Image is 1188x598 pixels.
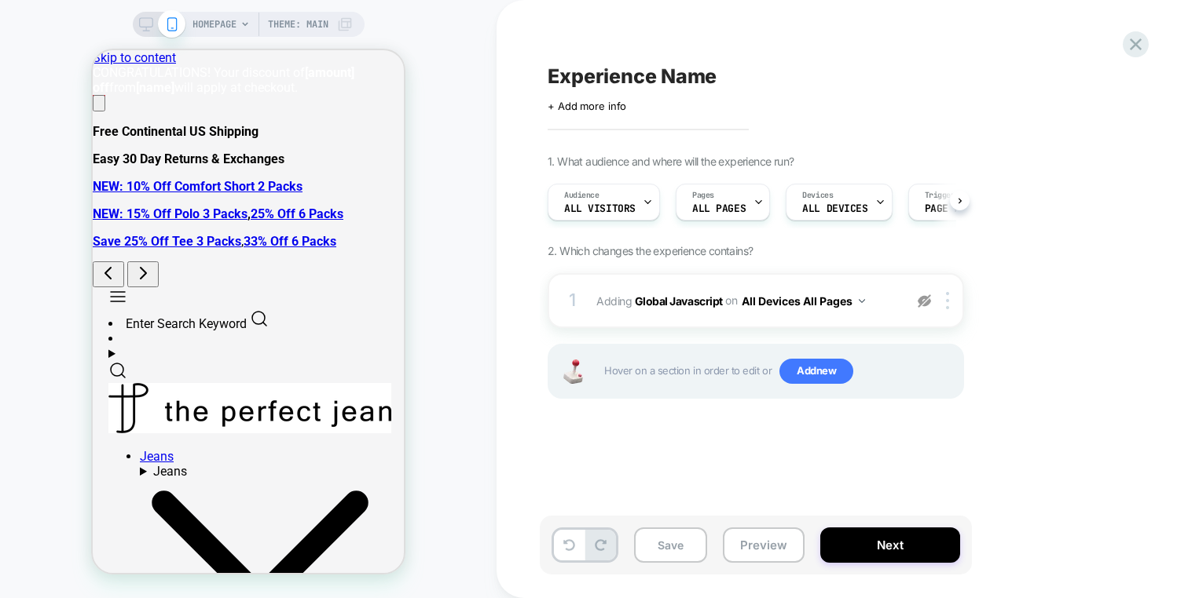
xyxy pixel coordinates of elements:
[43,30,82,45] strong: [name]
[16,244,35,259] drawer-button: Menu
[548,64,717,88] span: Experience Name
[33,266,176,281] drawer-button: Enter Search Keyword
[802,190,833,201] span: Devices
[33,266,154,281] span: Enter Search Keyword
[859,299,865,303] img: down arrow
[564,203,636,214] span: All Visitors
[47,399,81,414] a: Jeans
[565,285,581,316] div: 1
[742,290,865,312] button: All Devices All Pages
[564,190,599,201] span: Audience
[604,359,955,384] span: Hover on a section in order to edit or
[16,296,288,333] summary: Enter Search Keywords
[548,244,753,257] span: 2. Which changes the experience contains?
[548,100,626,112] span: + Add more info
[158,156,251,171] a: 25% Off 6 Packs
[548,155,794,168] span: 1. What audience and where will the experience run?
[35,211,66,237] button: Next announcement bar message
[60,414,94,428] span: Jeans
[268,12,328,37] span: Theme: MAIN
[557,359,588,384] img: Joystick
[925,203,978,214] span: Page Load
[723,527,805,563] button: Preview
[47,414,288,576] summary: Jeans
[779,359,853,384] span: Add new
[925,190,955,201] span: Trigger
[634,527,707,563] button: Save
[16,333,288,386] a: The Perfect Jean Logo
[192,12,236,37] span: HOMEPAGE
[692,190,714,201] span: Pages
[725,290,737,310] span: on
[692,203,746,214] span: ALL PAGES
[918,294,931,308] img: eye
[946,292,949,309] img: close
[16,333,299,383] img: The Perfect Jean Logo
[596,290,896,312] span: Adding
[802,203,867,214] span: ALL DEVICES
[151,184,244,199] a: 33% Off 6 Packs
[635,294,723,307] b: Global Javascript
[820,527,960,563] button: Next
